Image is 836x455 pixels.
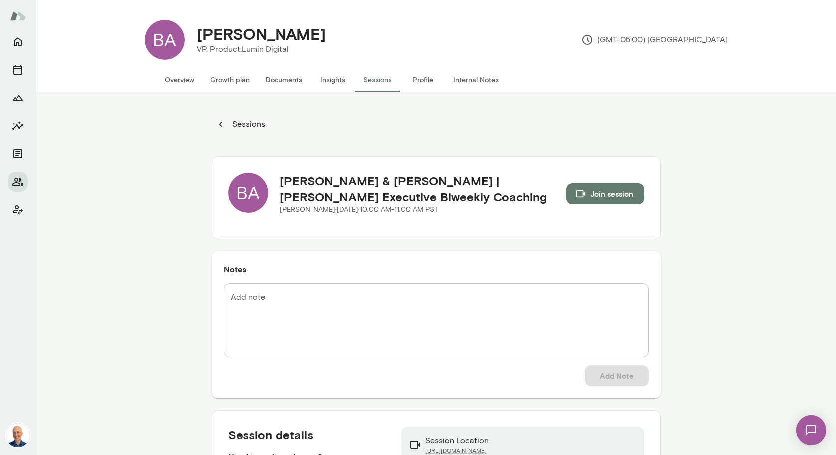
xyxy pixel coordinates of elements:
[157,68,202,92] button: Overview
[581,34,728,46] p: (GMT-05:00) [GEOGRAPHIC_DATA]
[355,68,400,92] button: Sessions
[197,43,326,55] p: VP, Product, Lumin Digital
[310,68,355,92] button: Insights
[400,68,445,92] button: Profile
[425,447,489,455] a: [URL][DOMAIN_NAME]
[10,6,26,25] img: Mento
[202,68,258,92] button: Growth plan
[228,173,268,213] div: BA
[6,423,30,447] img: Mark Lazen
[197,24,326,43] h4: [PERSON_NAME]
[445,68,507,92] button: Internal Notes
[280,173,566,205] h5: [PERSON_NAME] & [PERSON_NAME] | [PERSON_NAME] Executive Biweekly Coaching
[230,118,265,130] p: Sessions
[8,200,28,220] button: Client app
[280,205,566,215] p: [PERSON_NAME] · [DATE] · 10:00 AM-11:00 AM PST
[425,435,489,447] p: Session Location
[8,88,28,108] button: Growth Plan
[258,68,310,92] button: Documents
[8,60,28,80] button: Sessions
[224,263,649,275] h6: Notes
[145,20,185,60] div: BA
[566,183,644,204] button: Join session
[8,172,28,192] button: Members
[228,427,386,443] h5: Session details
[8,116,28,136] button: Insights
[8,32,28,52] button: Home
[8,144,28,164] button: Documents
[212,114,271,134] button: Sessions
